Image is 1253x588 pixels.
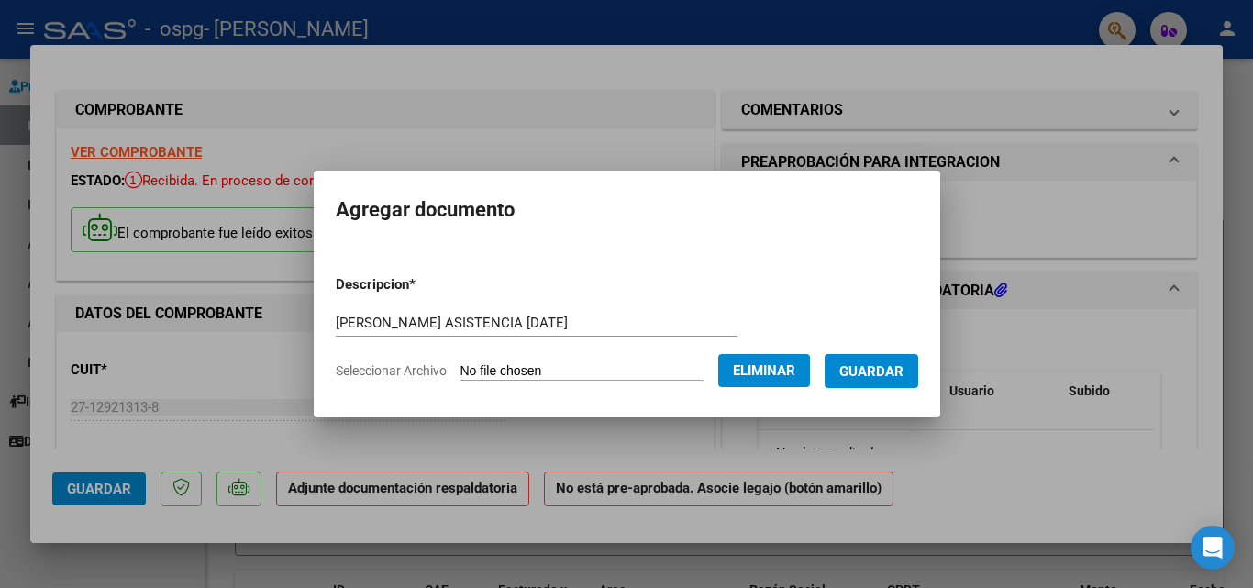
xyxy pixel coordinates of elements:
[825,354,918,388] button: Guardar
[733,362,795,379] span: Eliminar
[718,354,810,387] button: Eliminar
[1191,526,1235,570] div: Open Intercom Messenger
[839,363,904,380] span: Guardar
[336,193,918,227] h2: Agregar documento
[336,363,447,378] span: Seleccionar Archivo
[336,274,511,295] p: Descripcion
